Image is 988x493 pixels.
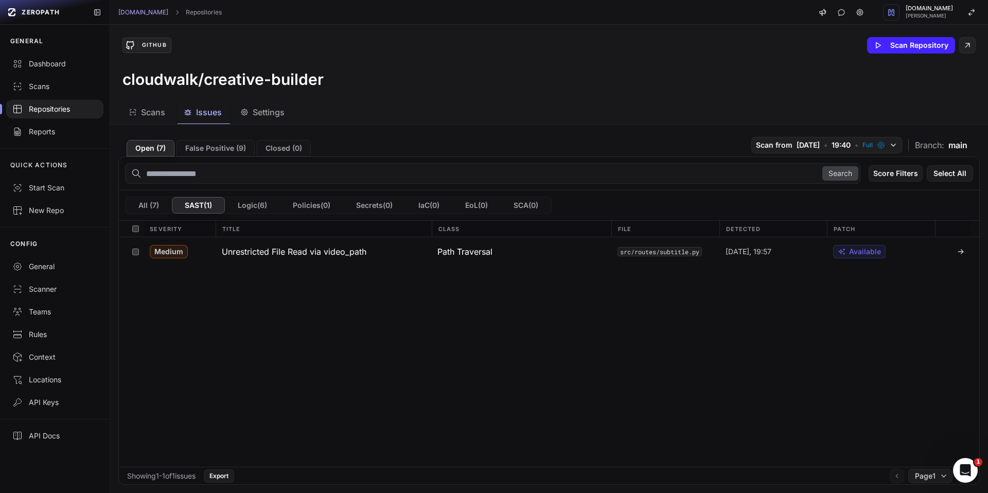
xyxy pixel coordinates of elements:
button: Page1 [908,469,952,483]
span: • [824,140,827,150]
button: src/routes/subtitle.py [617,247,702,256]
svg: chevron right, [173,9,181,16]
h3: Unrestricted File Read via video_path [222,245,366,258]
div: API Docs [12,431,97,441]
span: [DATE], 19:57 [726,246,771,257]
div: Showing 1 - 1 of 1 issues [127,471,196,481]
div: Scans [12,81,97,92]
div: Medium Unrestricted File Read via video_path Path Traversal src/routes/subtitle.py [DATE], 19:57 ... [119,237,979,266]
nav: breadcrumb [118,8,222,16]
button: Select All [927,165,973,182]
div: Class [432,221,611,237]
div: Patch [827,221,935,237]
span: [DOMAIN_NAME] [906,6,953,11]
button: Closed (0) [257,140,311,156]
span: Branch: [915,139,944,151]
div: File [611,221,719,237]
div: Repositories [12,104,97,114]
button: Policies(0) [280,197,343,214]
div: New Repo [12,205,97,216]
button: Scan Repository [867,37,955,54]
div: Reports [12,127,97,137]
div: General [12,261,97,272]
span: Settings [253,106,285,118]
button: IaC(0) [405,197,452,214]
span: Available [849,246,881,257]
a: ZEROPATH [4,4,85,21]
iframe: Intercom live chat [953,458,978,483]
a: [DOMAIN_NAME] [118,8,168,16]
button: Logic(6) [225,197,280,214]
a: Repositories [186,8,222,16]
span: ZEROPATH [22,8,60,16]
button: Export [204,469,234,483]
p: QUICK ACTIONS [10,161,68,169]
div: Dashboard [12,59,97,69]
button: Search [822,166,858,181]
button: Scan from [DATE] • 19:40 • Full [751,137,902,153]
span: [PERSON_NAME] [906,13,953,19]
div: API Keys [12,397,97,408]
span: Issues [196,106,222,118]
button: All (7) [126,197,172,214]
div: Context [12,352,97,362]
div: Teams [12,307,97,317]
p: GENERAL [10,37,43,45]
span: Page 1 [915,471,936,481]
div: Scanner [12,284,97,294]
span: 19:40 [832,140,851,150]
div: Rules [12,329,97,340]
span: Scan from [756,140,792,150]
div: Locations [12,375,97,385]
div: Start Scan [12,183,97,193]
h3: cloudwalk/creative-builder [122,70,324,89]
span: • [855,140,858,150]
button: EoL(0) [452,197,501,214]
div: Severity [144,221,216,237]
span: Scans [141,106,165,118]
button: SCA(0) [501,197,551,214]
span: [DATE] [797,140,820,150]
button: Secrets(0) [343,197,405,214]
button: Score Filters [869,165,923,182]
button: Unrestricted File Read via video_path [216,237,432,266]
span: 1 [974,458,982,466]
p: CONFIG [10,240,38,248]
button: Open (7) [127,140,174,156]
span: main [948,139,967,151]
button: False Positive (9) [177,140,255,156]
div: GitHub [137,41,170,50]
div: Title [216,221,431,237]
div: Detected [719,221,827,237]
span: Full [862,141,873,149]
button: SAST(1) [172,197,225,214]
span: Medium [150,245,188,258]
span: Path Traversal [437,245,492,258]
